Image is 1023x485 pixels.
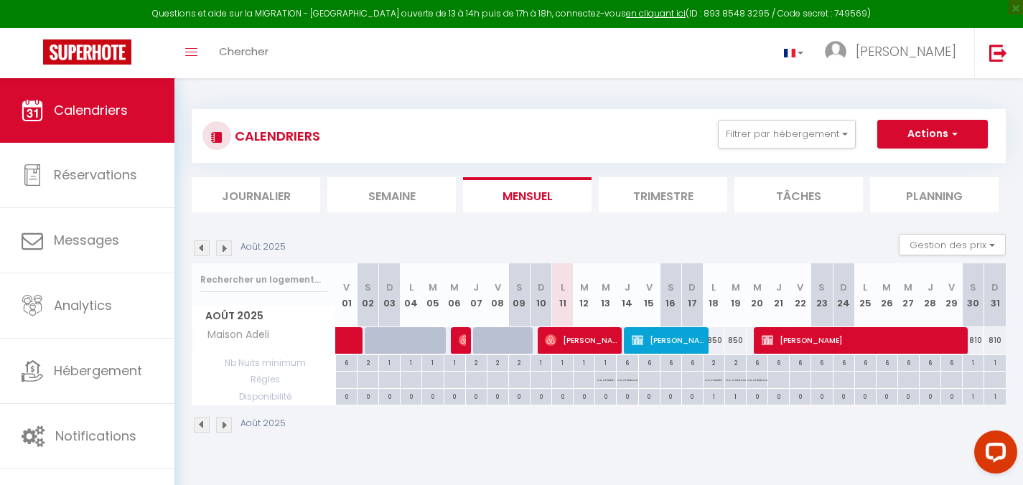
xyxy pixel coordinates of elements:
[963,355,984,369] div: 1
[208,28,279,78] a: Chercher
[704,389,724,402] div: 1
[231,120,320,152] h3: CALENDRIERS
[632,326,704,354] span: [PERSON_NAME]
[639,389,660,402] div: 0
[617,389,637,402] div: 0
[660,263,681,327] th: 16
[195,327,273,343] span: Maison Adeli
[358,389,378,402] div: 0
[552,263,574,327] th: 11
[487,389,508,402] div: 0
[704,355,724,369] div: 2
[703,327,724,354] div: 850
[401,389,421,402] div: 0
[379,355,400,369] div: 1
[726,372,746,385] p: No Checkout
[55,427,136,445] span: Notifications
[877,355,897,369] div: 6
[747,355,767,369] div: 6
[833,263,854,327] th: 24
[473,281,479,294] abbr: J
[811,355,832,369] div: 6
[724,327,746,354] div: 850
[561,281,565,294] abbr: L
[450,281,459,294] abbr: M
[580,281,589,294] abbr: M
[638,263,660,327] th: 15
[617,372,637,385] p: No Checkout
[463,177,592,212] li: Mensuel
[814,28,974,78] a: ... [PERSON_NAME]
[639,355,660,369] div: 6
[538,281,545,294] abbr: D
[833,389,854,402] div: 0
[984,355,1006,369] div: 1
[379,263,401,327] th: 03
[732,281,740,294] abbr: M
[984,389,1006,402] div: 1
[574,389,594,402] div: 0
[681,263,703,327] th: 17
[43,39,131,65] img: Super Booking
[984,327,1006,354] div: 810
[768,355,789,369] div: 6
[877,120,988,149] button: Actions
[444,263,465,327] th: 06
[595,355,616,369] div: 1
[617,355,637,369] div: 6
[422,355,443,369] div: 1
[762,326,963,354] span: [PERSON_NAME]
[855,389,876,402] div: 0
[401,355,421,369] div: 1
[466,355,487,369] div: 2
[465,263,487,327] th: 07
[825,41,846,62] img: ...
[811,263,833,327] th: 23
[898,355,919,369] div: 6
[768,389,789,402] div: 0
[54,101,128,119] span: Calendriers
[646,281,653,294] abbr: V
[725,355,746,369] div: 2
[574,355,594,369] div: 1
[882,281,891,294] abbr: M
[941,263,963,327] th: 29
[818,281,825,294] abbr: S
[444,355,465,369] div: 1
[703,263,724,327] th: 18
[386,281,393,294] abbr: D
[898,389,919,402] div: 0
[466,389,487,402] div: 0
[753,281,762,294] abbr: M
[718,120,856,149] button: Filtrer par hébergement
[863,281,867,294] abbr: L
[200,267,327,293] input: Rechercher un logement...
[941,355,962,369] div: 6
[595,263,617,327] th: 13
[495,281,501,294] abbr: V
[531,355,551,369] div: 1
[574,263,595,327] th: 12
[599,177,727,212] li: Trimestre
[920,355,940,369] div: 6
[617,263,638,327] th: 14
[192,355,335,371] span: Nb Nuits minimum
[963,389,984,402] div: 1
[989,44,1007,62] img: logout
[509,355,530,369] div: 2
[327,177,456,212] li: Semaine
[688,281,696,294] abbr: D
[240,417,286,430] p: Août 2025
[343,281,350,294] abbr: V
[963,327,984,354] div: 810
[379,389,400,402] div: 0
[919,263,940,327] th: 28
[552,389,573,402] div: 0
[928,281,933,294] abbr: J
[409,281,414,294] abbr: L
[516,281,523,294] abbr: S
[948,281,955,294] abbr: V
[336,389,357,402] div: 0
[240,240,286,254] p: Août 2025
[358,355,378,369] div: 2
